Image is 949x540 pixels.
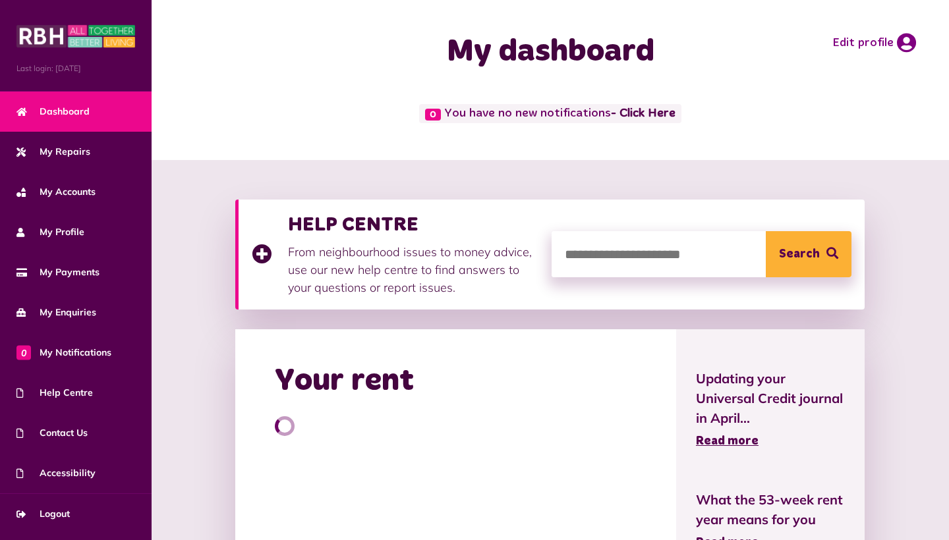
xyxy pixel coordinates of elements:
[766,231,851,277] button: Search
[16,466,96,480] span: Accessibility
[16,426,88,440] span: Contact Us
[696,490,845,529] span: What the 53-week rent year means for you
[16,105,90,119] span: Dashboard
[779,231,820,277] span: Search
[696,369,845,428] span: Updating your Universal Credit journal in April...
[16,145,90,159] span: My Repairs
[16,23,135,49] img: MyRBH
[16,346,111,360] span: My Notifications
[16,185,96,199] span: My Accounts
[419,104,681,123] span: You have no new notifications
[16,306,96,319] span: My Enquiries
[16,507,70,521] span: Logout
[288,243,538,296] p: From neighbourhood issues to money advice, use our new help centre to find answers to your questi...
[275,362,414,400] h2: Your rent
[696,435,759,447] span: Read more
[16,386,93,400] span: Help Centre
[832,33,916,53] a: Edit profile
[611,108,676,120] a: - Click Here
[425,109,441,121] span: 0
[696,369,845,450] a: Updating your Universal Credit journal in April... Read more
[16,345,31,360] span: 0
[16,265,100,279] span: My Payments
[16,225,84,239] span: My Profile
[288,213,538,236] h3: HELP CENTRE
[16,63,135,74] span: Last login: [DATE]
[364,33,737,71] h1: My dashboard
